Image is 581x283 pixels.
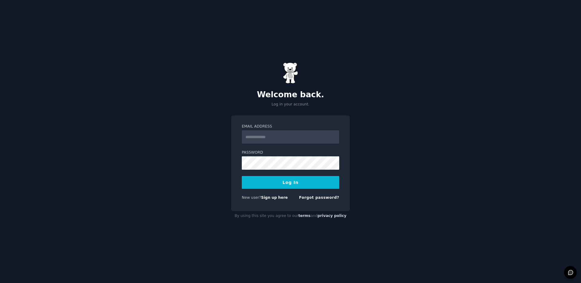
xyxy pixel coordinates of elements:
div: By using this site you agree to our and [231,211,350,221]
label: Email Address [242,124,339,129]
a: terms [298,214,310,218]
span: New user? [242,195,261,200]
a: Forgot password? [299,195,339,200]
button: Log In [242,176,339,189]
a: privacy policy [317,214,346,218]
label: Password [242,150,339,155]
img: Gummy Bear [283,62,298,84]
h2: Welcome back. [231,90,350,100]
a: Sign up here [261,195,288,200]
p: Log in your account. [231,102,350,107]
